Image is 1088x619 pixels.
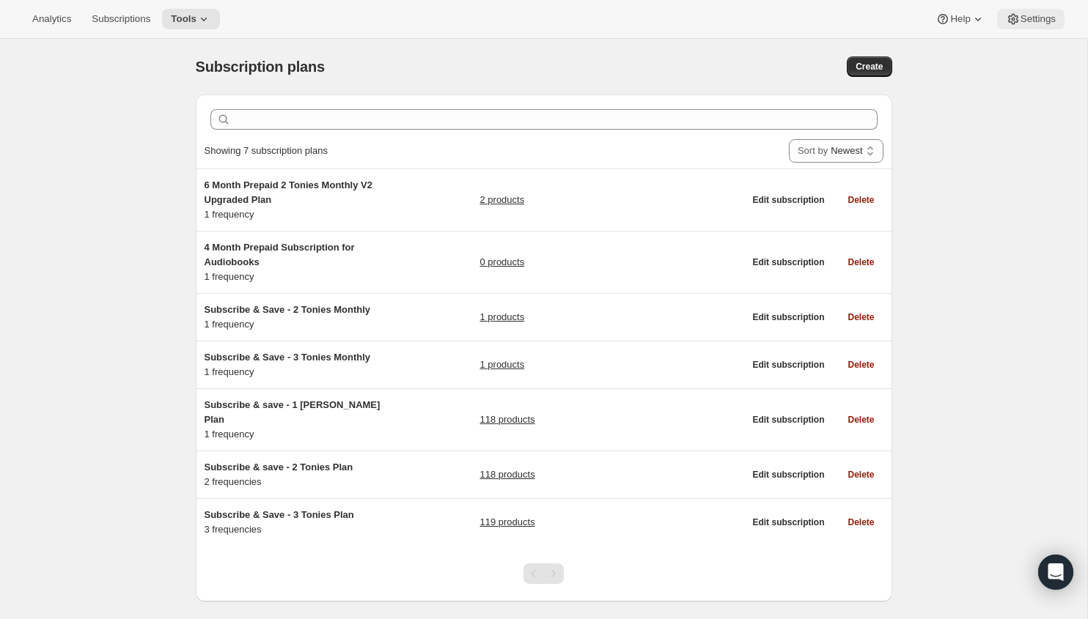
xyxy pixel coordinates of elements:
[743,464,833,485] button: Edit subscription
[848,359,874,371] span: Delete
[479,515,534,530] a: 119 products
[752,414,824,426] span: Edit subscription
[205,304,371,315] span: Subscribe & Save - 2 Tonies Monthly
[205,240,388,284] div: 1 frequency
[479,193,524,207] a: 2 products
[743,307,833,327] button: Edit subscription
[848,311,874,323] span: Delete
[848,414,874,426] span: Delete
[83,9,159,29] button: Subscriptions
[839,355,883,375] button: Delete
[743,512,833,533] button: Edit subscription
[205,398,388,442] div: 1 frequency
[839,190,883,210] button: Delete
[848,194,874,206] span: Delete
[205,399,381,425] span: Subscribe & save - 1 [PERSON_NAME] Plan
[839,464,883,485] button: Delete
[171,13,196,25] span: Tools
[205,145,328,156] span: Showing 7 subscription plans
[196,59,325,75] span: Subscription plans
[743,190,833,210] button: Edit subscription
[839,252,883,273] button: Delete
[839,512,883,533] button: Delete
[205,508,388,537] div: 3 frequencies
[856,61,883,73] span: Create
[162,9,220,29] button: Tools
[752,359,824,371] span: Edit subscription
[205,462,353,472] span: Subscribe & save - 2 Tonies Plan
[1038,555,1073,590] div: Open Intercom Messenger
[752,256,824,268] span: Edit subscription
[927,9,993,29] button: Help
[743,355,833,375] button: Edit subscription
[479,467,534,482] a: 118 products
[23,9,80,29] button: Analytics
[997,9,1065,29] button: Settings
[848,469,874,481] span: Delete
[205,460,388,489] div: 2 frequencies
[205,303,388,332] div: 1 frequency
[479,310,524,325] a: 1 products
[847,56,892,77] button: Create
[205,242,355,267] span: 4 Month Prepaid Subscription for Audiobooks
[205,509,354,520] span: Subscribe & Save - 3 Tonies Plan
[205,350,388,379] div: 1 frequency
[479,255,524,270] a: 0 products
[950,13,970,25] span: Help
[32,13,71,25] span: Analytics
[205,179,372,205] span: 6 Month Prepaid 2 Tonies Monthly V2 Upgraded Plan
[839,307,883,327] button: Delete
[752,516,824,528] span: Edit subscription
[205,178,388,222] div: 1 frequency
[92,13,150,25] span: Subscriptions
[752,194,824,206] span: Edit subscription
[743,409,833,430] button: Edit subscription
[743,252,833,273] button: Edit subscription
[839,409,883,430] button: Delete
[205,352,371,363] span: Subscribe & Save - 3 Tonies Monthly
[479,412,534,427] a: 118 products
[523,563,564,584] nav: Pagination
[848,516,874,528] span: Delete
[752,469,824,481] span: Edit subscription
[752,311,824,323] span: Edit subscription
[848,256,874,268] span: Delete
[1021,13,1056,25] span: Settings
[479,357,524,372] a: 1 products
